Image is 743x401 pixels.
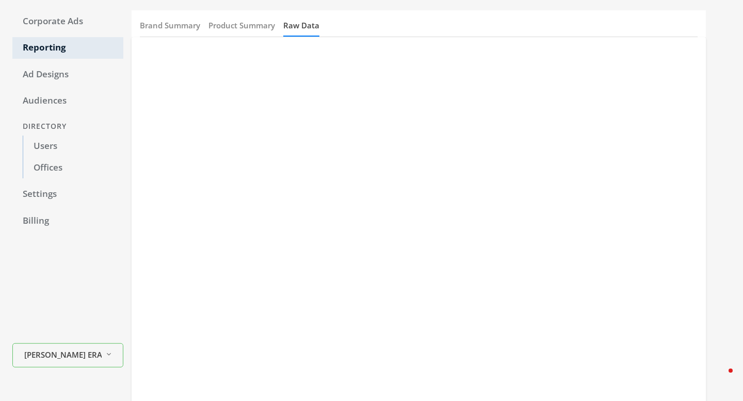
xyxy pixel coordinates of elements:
[208,14,275,37] button: Product Summary
[12,37,123,59] a: Reporting
[12,343,123,367] button: [PERSON_NAME] ERA
[12,11,123,32] a: Corporate Ads
[24,348,102,360] span: [PERSON_NAME] ERA
[140,14,200,37] button: Brand Summary
[283,14,319,37] button: Raw Data
[12,90,123,112] a: Audiences
[12,210,123,232] a: Billing
[23,136,123,157] a: Users
[12,117,123,136] div: Directory
[23,157,123,179] a: Offices
[708,366,733,391] iframe: Intercom live chat
[12,183,123,205] a: Settings
[12,64,123,86] a: Ad Designs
